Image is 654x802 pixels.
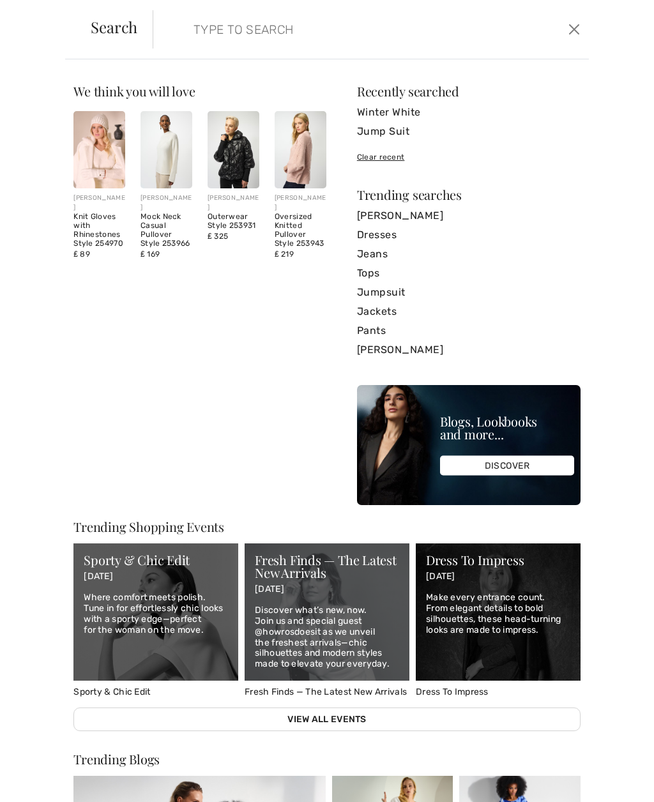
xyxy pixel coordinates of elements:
div: Oversized Knitted Pullover Style 253943 [275,213,326,248]
div: Recently searched [357,85,581,98]
span: We think you will love [73,82,195,100]
div: Knit Gloves with Rhinestones Style 254970 [73,213,125,248]
a: Sporty & Chic Edit Sporty & Chic Edit [DATE] Where comfort meets polish. Tune in for effortlessly... [73,543,238,697]
a: View All Events [73,707,581,731]
div: DISCOVER [440,456,574,476]
img: Joseph Ribkoff Outerwear Style 253931. Winter White [208,111,259,188]
div: Fresh Finds — The Latest New Arrivals [255,554,399,579]
img: Oversized Knitted Pullover Style 253943. Winter White [275,111,326,188]
a: Winter White [357,103,581,122]
div: [PERSON_NAME] [141,193,192,213]
p: [DATE] [84,571,228,582]
a: [PERSON_NAME] [357,206,581,225]
div: Blogs, Lookbooks and more... [440,415,574,441]
img: Blogs, Lookbooks and more... [357,385,581,505]
a: [PERSON_NAME] [357,340,581,359]
a: Tops [357,264,581,283]
div: Trending searches [357,188,581,201]
p: Where comfort meets polish. Tune in for effortlessly chic looks with a sporty edge—perfect for th... [84,593,228,635]
div: Dress To Impress [426,554,570,566]
p: [DATE] [426,571,570,582]
p: Make every entrance count. From elegant details to bold silhouettes, these head-turning looks are... [426,593,570,635]
img: Mock Neck Casual Pullover Style 253966. Winter White [141,111,192,188]
input: TYPE TO SEARCH [184,10,469,49]
a: Jump Suit [357,122,581,141]
span: Sporty & Chic Edit [73,686,150,697]
a: Dress To Impress Dress To Impress [DATE] Make every entrance count. From elegant details to bold ... [416,543,581,697]
span: Search [91,19,137,34]
p: Discover what’s new, now. Join us and special guest @howrosdoesit as we unveil the freshest arriv... [255,605,399,670]
div: [PERSON_NAME] [73,193,125,213]
span: Chat [31,9,57,20]
div: [PERSON_NAME] [275,193,326,213]
div: Trending Blogs [73,753,581,766]
a: Jumpsuit [357,283,581,302]
span: ₤ 169 [141,250,160,259]
span: Fresh Finds — The Latest New Arrivals [245,686,407,697]
span: ₤ 325 [208,232,228,241]
a: Fresh Finds — The Latest New Arrivals Fresh Finds — The Latest New Arrivals [DATE] Discover what’... [245,543,409,697]
span: ₤ 89 [73,250,90,259]
div: Outerwear Style 253931 [208,213,259,231]
a: Pants [357,321,581,340]
p: [DATE] [255,584,399,595]
div: Clear recent [357,151,581,163]
a: Jeans [357,245,581,264]
img: Knit Gloves with Rhinestones Style 254970. Winter White [73,111,125,188]
span: ₤ 219 [275,250,294,259]
div: Sporty & Chic Edit [84,554,228,566]
div: Trending Shopping Events [73,520,581,533]
a: Jackets [357,302,581,321]
span: Dress To Impress [416,686,489,697]
a: Dresses [357,225,581,245]
div: Mock Neck Casual Pullover Style 253966 [141,213,192,248]
div: [PERSON_NAME] [208,193,259,213]
button: Close [565,19,584,40]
